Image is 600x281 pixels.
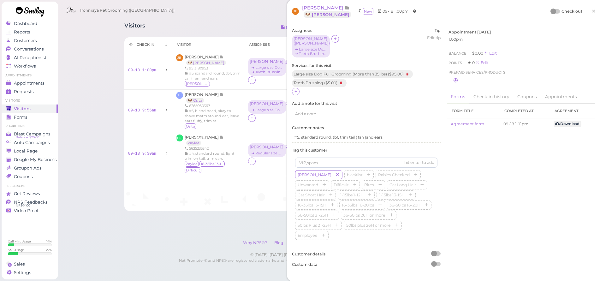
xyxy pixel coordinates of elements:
i: 1 [165,108,167,113]
a: Check-in history [470,90,513,104]
div: hit enter to add [404,160,434,165]
span: Difficult [332,182,350,187]
div: © [DATE]–[DATE] [DOMAIN_NAME], Smiley is a product of Smiley Science Lab Inc. [172,252,485,258]
span: 50lbs plus 26H or more [345,223,392,228]
span: Rabies Checked [377,172,411,177]
span: Difficult [185,167,201,173]
span: AI Receptionist [14,55,46,60]
a: Zaylee [186,140,201,146]
li: Marketing [2,124,58,129]
div: Edit [476,60,488,65]
a: Video Proof [2,206,58,215]
span: Coupons [14,174,33,179]
span: Points [449,61,463,65]
span: Note [220,135,224,140]
p: #5, standard round, tbf, trim tail ( fan )and ears [294,135,438,140]
span: Note [220,92,224,97]
a: Blog [271,240,287,245]
span: Osita [185,123,196,129]
a: Customers [2,36,58,45]
span: Forms [14,115,27,120]
div: [PERSON_NAME] ([PERSON_NAME]) ➔ Large size Dog Full Grooming (More than 35 lbs) ➔ Teeth Brushing [292,35,331,58]
span: ★ 0 [468,60,476,65]
label: Custom data [292,262,441,267]
span: [PERSON_NAME] [185,135,220,140]
div: 22 % [46,248,52,252]
div: 9513180953 [185,66,241,71]
i: 2 [165,152,167,156]
div: ➔ Large size Dog Full Grooming (More than 35 lbs) [250,108,284,112]
span: 1-15lbs 13-15H [378,193,406,197]
a: Sales [2,260,58,268]
div: 6265060367 [185,103,241,108]
div: Large size Dog Full Grooming (More than 35 lbs) ( $95.00 ) [292,70,413,78]
span: Balance [449,51,467,56]
span: [PERSON_NAME] [185,55,220,59]
div: SMS Usage [8,248,25,252]
a: Coupons [2,172,58,181]
li: Feedbacks [2,184,58,188]
span: [PERSON_NAME] [185,92,220,97]
span: Zaylee [185,161,199,167]
div: ➔ Large size Dog Full Grooming (More than 35 lbs) [250,65,284,70]
span: Sales [14,261,25,267]
span: Auto Campaigns [14,140,50,145]
span: NPS® 100 [16,203,30,208]
div: [PERSON_NAME] ([PERSON_NAME]) ➔ Large size Dog Full Grooming (More than 35 lbs) ➔ Teeth Brushing [248,58,288,76]
span: Google My Business [14,157,57,162]
span: $0.00 [472,51,484,56]
a: Reports [2,28,58,36]
span: 36-50lbs 21-25H [296,213,329,218]
span: 50lbs Plus 21-25H [296,223,332,228]
span: Ironmaya Pet Grooming ([GEOGRAPHIC_DATA]) [80,2,175,19]
a: [PERSON_NAME] 🐶 Osita [185,92,224,103]
small: Net Promoter® and NPS® are registered trademarks and Net Promoter Score and Net Promoter System a... [179,258,478,268]
a: Forms [2,113,58,122]
label: Services for this visit [292,63,441,69]
li: Visitors [2,99,58,103]
li: Appointments [2,73,58,78]
span: #5, standard round, tbf, trim tail ( fan )and ears [185,71,241,81]
span: Unwanted [296,182,319,187]
span: 16-35lbs 16-20lbs [341,203,375,207]
div: ➔ Teeth Brushing [294,51,328,56]
th: Completed at [500,104,550,118]
label: Customer notes [292,125,441,131]
span: Note [220,55,224,59]
button: Notes [276,22,303,33]
span: 16-35lbs 13-15H [296,203,328,207]
label: Appointment [DATE] [449,29,491,35]
div: [PERSON_NAME] ( Osita ) [250,102,284,106]
a: Google My Business [2,155,58,164]
a: Edit [484,51,497,56]
span: × [591,7,596,15]
span: Groupon Ads [14,165,42,171]
a: 🐶 [PERSON_NAME] [186,60,226,65]
span: Visitors [14,106,31,111]
span: Cat Short Hair [296,193,326,197]
div: ➔ Large size Dog Full Grooming (More than 35 lbs) [294,47,328,51]
a: Requests [2,87,58,96]
a: Get Reviews [2,189,58,198]
span: [PERSON_NAME] [302,5,345,11]
a: NPS Feedbacks NPS® 100 [2,198,58,206]
label: Assignees [292,28,312,33]
th: Form title [447,104,500,118]
span: Prepaid services/products [449,69,505,75]
th: Check in [124,37,160,52]
a: Agreement form [451,122,484,126]
label: Customer details [292,251,441,257]
span: Bites [363,182,375,187]
a: [PERSON_NAME] 🐶 [PERSON_NAME] [302,5,356,18]
a: Dashboard [2,19,58,28]
a: Why NPS®? [240,240,270,245]
span: 1-15lbs 1-12H [339,193,365,197]
span: Employee [296,233,319,238]
span: Video Proof [14,208,39,213]
span: Appointments [14,81,45,86]
span: Balance: $20.00 [16,135,39,140]
span: #5, blend head, okay to shave matts around ear, leave ears fluffy, trim tail [185,109,239,123]
span: 36-50lbs 16-20H [388,203,422,207]
div: [PERSON_NAME] ( [PERSON_NAME] ) [294,37,328,45]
